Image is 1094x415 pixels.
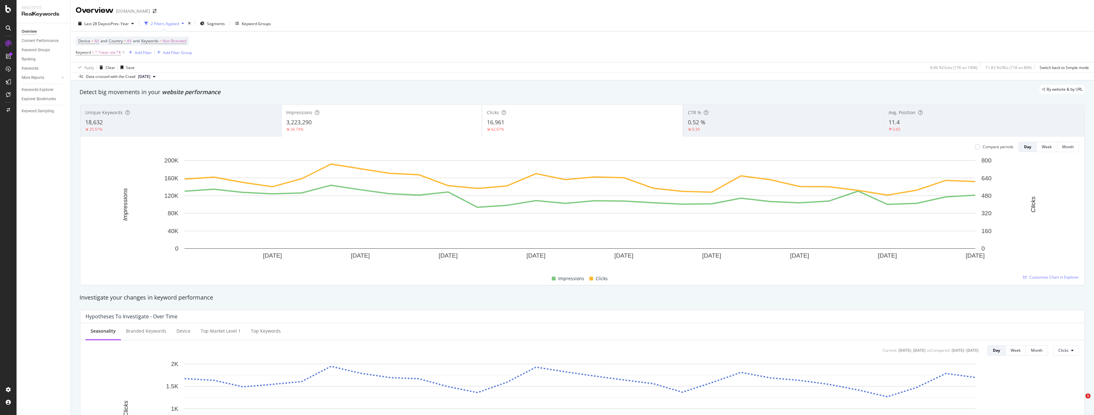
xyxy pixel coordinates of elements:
div: Keywords Explorer [22,86,53,93]
text: 120K [164,192,179,199]
span: Avg. Position [889,109,916,115]
span: Impressions [286,109,312,115]
span: All [127,37,131,45]
span: Segments [207,21,225,26]
span: = [124,38,126,44]
text: 2K [171,361,179,367]
div: Keyword Sampling [22,108,54,114]
span: Unique Keywords [85,109,123,115]
button: Add Filter [126,49,152,56]
span: By website & by URL [1047,87,1083,91]
div: Day [1024,144,1031,149]
button: 2 Filters Applied [142,18,187,29]
text: 640 [981,175,992,182]
svg: A chart. [86,157,1074,267]
a: Keyword Groups [22,47,66,53]
span: Clicks [596,275,608,282]
div: Ranking [22,56,36,63]
text: [DATE] [702,252,721,259]
span: CTR % [688,109,701,115]
div: 25.51% [89,127,102,132]
span: Non-Branded [163,37,186,45]
div: 8.96 % Clicks ( 17K on 190K ) [930,65,978,70]
button: Week [1006,345,1026,356]
div: [DATE] - [DATE] [898,348,925,353]
text: Clicks [1030,196,1036,212]
div: Week [1011,348,1021,353]
text: [DATE] [878,252,897,259]
span: 1 [1085,393,1091,398]
div: Seasonality [91,328,116,334]
div: Day [993,348,1000,353]
div: Switch back to Simple mode [1040,65,1089,70]
div: Save [126,65,135,70]
div: 34.74% [290,127,303,132]
a: Ranking [22,56,66,63]
button: Day [1019,142,1037,152]
div: Apply [84,65,94,70]
text: Impressions [122,188,128,221]
div: times [187,20,192,27]
text: [DATE] [351,252,370,259]
span: and [100,38,107,44]
div: Week [1042,144,1052,149]
button: Last 28 DaysvsPrev. Year [76,18,136,29]
div: Month [1031,348,1042,353]
text: [DATE] [790,252,809,259]
text: 160 [981,228,992,234]
button: [DATE] [135,73,158,80]
div: Compare periods [983,144,1014,149]
span: Device [78,38,90,44]
span: Country [109,38,123,44]
div: Clear [106,65,115,70]
div: Keyword Groups [22,47,50,53]
text: 40K [168,228,178,234]
span: Keywords [141,38,158,44]
div: Add Filter Group [163,50,192,55]
span: 16,961 [487,118,504,126]
text: 80K [168,210,178,217]
div: RealKeywords [22,10,65,18]
div: Device [177,328,190,334]
button: Month [1057,142,1079,152]
div: Hypotheses to Investigate - Over Time [86,313,177,320]
div: 0.39 [692,127,700,132]
span: = [159,38,162,44]
a: Explorer Bookmarks [22,96,66,102]
span: Clicks [487,109,499,115]
div: 3.65 [893,127,900,132]
div: Data crossed with the Crawl [86,74,135,80]
button: Segments [197,18,227,29]
span: Keyword [76,50,91,55]
div: Current: [883,348,897,353]
text: 800 [981,157,992,164]
button: Switch back to Simple mode [1037,62,1089,73]
text: [DATE] [263,252,282,259]
span: ^.*near me.*$ [95,48,121,57]
div: Month [1062,144,1074,149]
button: Apply [76,62,94,73]
div: Add Filter [135,50,152,55]
text: 1.5K [166,383,178,390]
div: 62.67% [491,127,504,132]
text: [DATE] [966,252,985,259]
a: Keywords Explorer [22,86,66,93]
a: Keyword Sampling [22,108,66,114]
a: Keywords [22,65,66,72]
span: 2025 Sep. 18th [138,74,150,80]
div: [DATE] - [DATE] [952,348,979,353]
div: 11.83 % URLs ( 11K on 89K ) [986,65,1032,70]
div: vs Compared : [927,348,950,353]
text: [DATE] [614,252,634,259]
div: Explorer Bookmarks [22,96,56,102]
span: 11.4 [889,118,900,126]
text: 0 [175,245,178,252]
span: 3,223,290 [286,118,312,126]
text: 200K [164,157,179,164]
span: Impressions [558,275,584,282]
span: vs Prev. Year [107,21,129,26]
div: Branded Keywords [126,328,166,334]
div: More Reports [22,74,44,81]
div: Content Performance [22,38,59,44]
